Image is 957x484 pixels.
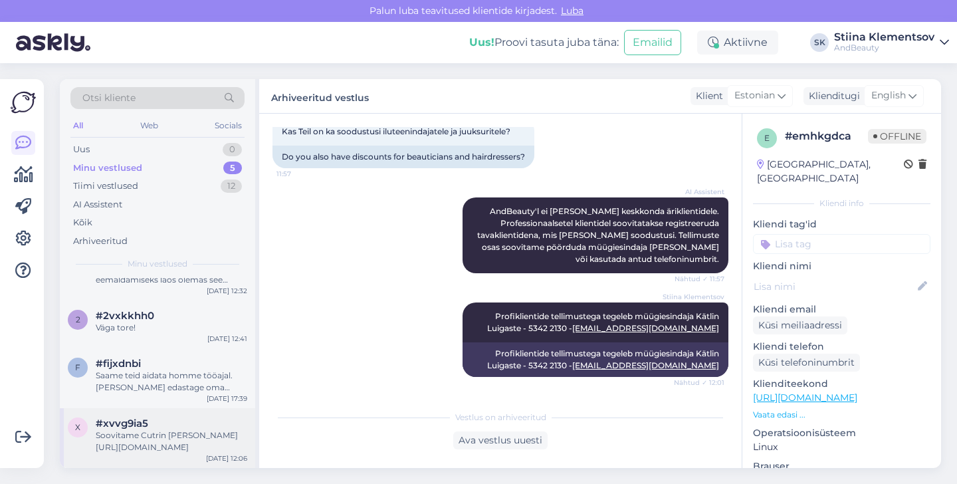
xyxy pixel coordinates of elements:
p: Kliendi tag'id [753,217,930,231]
div: All [70,117,86,134]
p: Brauser [753,459,930,473]
span: x [75,422,80,432]
input: Lisa nimi [754,279,915,294]
div: Arhiveeritud [73,235,128,248]
span: #fijxdnbi [96,358,141,370]
div: AndBeauty [834,43,934,53]
div: Klient [691,89,723,103]
span: Offline [868,129,926,144]
span: 11:57 [276,169,326,179]
p: Operatsioonisüsteem [753,426,930,440]
a: Stiina KlementsovAndBeauty [834,32,949,53]
p: Linux [753,440,930,454]
div: Kõik [73,216,92,229]
div: Soovitame Cutrin [PERSON_NAME] [URL][DOMAIN_NAME] [96,429,247,453]
div: # emhkgdca [785,128,868,144]
div: Väga tore! [96,322,247,334]
div: Kliendi info [753,197,930,209]
div: [GEOGRAPHIC_DATA], [GEOGRAPHIC_DATA] [757,158,904,185]
div: [DATE] 12:32 [207,286,247,296]
div: Uus [73,143,90,156]
span: #2vxkkhh0 [96,310,154,322]
span: e [764,133,770,143]
p: Klienditeekond [753,377,930,391]
span: f [75,362,80,372]
div: SK [810,33,829,52]
div: AI Assistent [73,198,122,211]
div: Proovi tasuta juba täna: [469,35,619,51]
div: [DATE] 12:06 [206,453,247,463]
span: AndBeauty'l ei [PERSON_NAME] keskkonda äriklientidele. Professionaalsetel klientidel soovitatakse... [477,206,721,264]
span: Profiklientide tellimustega tegeleb müügiesindaja Kätlin Luigaste - 5342 2130 - [487,311,721,333]
span: #xvvg9ia5 [96,418,148,429]
button: Emailid [624,30,681,55]
div: Aktiivne [697,31,778,55]
div: Küsi meiliaadressi [753,316,847,334]
span: Estonian [734,88,775,103]
span: 2 [76,314,80,324]
div: 12 [221,180,242,193]
a: [EMAIL_ADDRESS][DOMAIN_NAME] [572,360,719,370]
p: Kliendi email [753,302,930,316]
a: [URL][DOMAIN_NAME] [753,392,857,404]
div: Stiina Klementsov [834,32,934,43]
p: Vaata edasi ... [753,409,930,421]
div: Web [138,117,161,134]
span: AI Assistent [675,187,724,197]
div: Ava vestlus uuesti [453,431,548,449]
div: [DATE] 17:39 [207,394,247,404]
div: 5 [223,162,242,175]
span: Kas Teil on ka soodustusi iluteenindajatele ja juuksuritele? [282,126,510,136]
input: Lisa tag [753,234,930,254]
div: Küsi telefoninumbrit [753,354,860,372]
img: Askly Logo [11,90,36,115]
div: Tiimi vestlused [73,180,138,193]
div: Do you also have discounts for beauticians and hairdressers? [272,146,534,168]
div: 0 [223,143,242,156]
p: Kliendi nimi [753,259,930,273]
b: Uus! [469,36,494,49]
span: Stiina Klementsov [663,292,724,302]
label: Arhiveeritud vestlus [271,87,369,105]
div: Klienditugi [803,89,860,103]
span: Nähtud ✓ 11:57 [675,274,724,284]
a: [EMAIL_ADDRESS][DOMAIN_NAME] [572,323,719,333]
span: Luba [557,5,587,17]
span: Minu vestlused [128,258,187,270]
span: Otsi kliente [82,91,136,105]
p: Kliendi telefon [753,340,930,354]
div: Profiklientide tellimustega tegeleb müügiesindaja Kätlin Luigaste - 5342 2130 - [463,342,728,377]
span: Nähtud ✓ 12:01 [674,378,724,388]
div: Minu vestlused [73,162,142,175]
div: Saame teid aidata homme tööajal. [PERSON_NAME] edastage oma meiliaadress, millega olete sisse log... [96,370,247,394]
span: English [871,88,906,103]
div: [DATE] 12:41 [207,334,247,344]
span: Vestlus on arhiveeritud [455,412,546,423]
div: Socials [212,117,245,134]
